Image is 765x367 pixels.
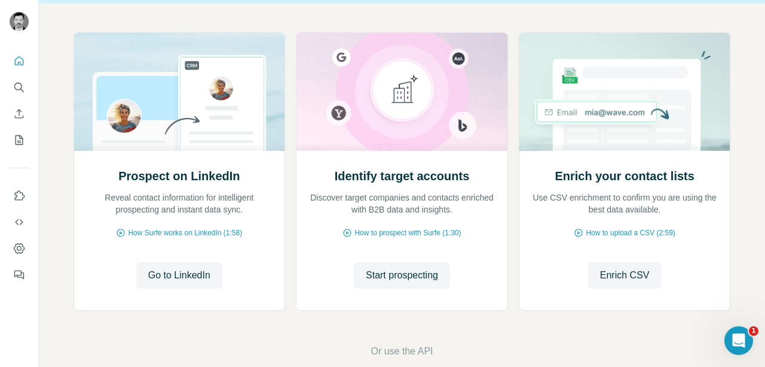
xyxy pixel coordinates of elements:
img: Identify target accounts [296,33,508,151]
button: Feedback [10,264,29,286]
h2: Identify target accounts [335,168,470,184]
span: 1 [749,326,758,336]
span: How Surfe works on LinkedIn (1:58) [128,228,242,238]
p: Use CSV enrichment to confirm you are using the best data available. [531,192,718,216]
span: Start prospecting [366,268,438,283]
p: Discover target companies and contacts enriched with B2B data and insights. [308,192,495,216]
p: Reveal contact information for intelligent prospecting and instant data sync. [86,192,273,216]
button: Start prospecting [354,262,450,289]
button: Go to LinkedIn [136,262,222,289]
span: Go to LinkedIn [148,268,210,283]
img: Enrich your contact lists [519,33,731,151]
img: Avatar [10,12,29,31]
button: Enrich CSV [588,262,662,289]
h2: Enrich your contact lists [555,168,694,184]
button: Use Surfe API [10,211,29,233]
img: Prospect on LinkedIn [74,33,286,151]
span: How to prospect with Surfe (1:30) [354,228,461,238]
button: My lists [10,129,29,151]
button: Or use the API [371,344,433,359]
button: Use Surfe on LinkedIn [10,185,29,207]
span: How to upload a CSV (2:59) [586,228,675,238]
iframe: Intercom live chat [724,326,753,355]
h2: Prospect on LinkedIn [118,168,240,184]
button: Quick start [10,50,29,72]
button: Dashboard [10,238,29,259]
span: Enrich CSV [600,268,650,283]
button: Search [10,77,29,98]
button: Enrich CSV [10,103,29,125]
